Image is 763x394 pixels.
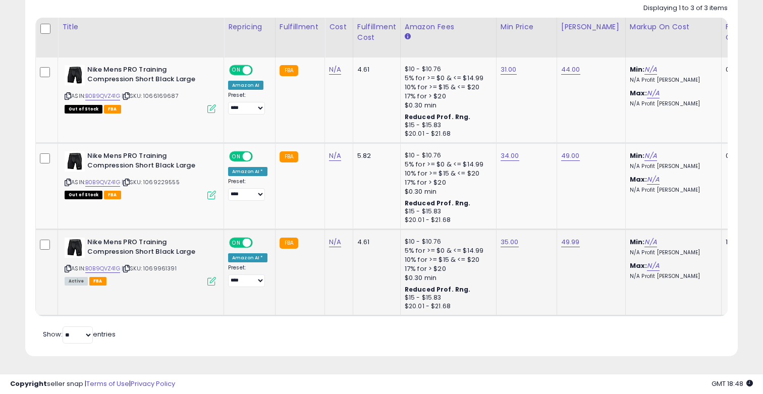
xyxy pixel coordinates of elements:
span: ON [230,66,243,75]
div: ASIN: [65,65,216,112]
small: FBA [280,238,298,249]
a: Privacy Policy [131,379,175,388]
div: $10 - $10.76 [405,65,488,74]
div: Amazon AI * [228,253,267,262]
a: Terms of Use [86,379,129,388]
div: $15 - $15.83 [405,207,488,216]
b: Nike Mens PRO Training Compression Short Black Large [87,151,210,173]
b: Nike Mens PRO Training Compression Short Black Large [87,65,210,86]
span: ON [230,239,243,247]
div: Preset: [228,178,267,201]
span: FBA [89,277,106,286]
span: All listings that are currently out of stock and unavailable for purchase on Amazon [65,105,102,114]
span: FBA [104,191,121,199]
div: 0 [726,151,757,160]
div: 10% for >= $15 & <= $20 [405,83,488,92]
a: B0B9QVZ41G [85,92,120,100]
a: 49.99 [561,237,580,247]
div: 5% for >= $0 & <= $14.99 [405,74,488,83]
div: $20.01 - $21.68 [405,302,488,311]
div: Fulfillment Cost [357,22,396,43]
a: B0B9QVZ41G [85,264,120,273]
a: N/A [329,237,341,247]
p: N/A Profit [PERSON_NAME] [630,77,714,84]
b: Reduced Prof. Rng. [405,285,471,294]
strong: Copyright [10,379,47,388]
div: 0 [726,65,757,74]
span: All listings that are currently out of stock and unavailable for purchase on Amazon [65,191,102,199]
span: | SKU: 1069961391 [122,264,177,272]
a: N/A [329,65,341,75]
div: ASIN: [65,151,216,198]
span: OFF [251,239,267,247]
div: $20.01 - $21.68 [405,130,488,138]
a: 35.00 [501,237,519,247]
span: OFF [251,66,267,75]
img: 31Gp7MVNHJL._SL40_.jpg [65,151,85,172]
div: Fulfillment [280,22,320,32]
div: Markup on Cost [630,22,717,32]
div: Displaying 1 to 3 of 3 items [643,4,728,13]
div: $10 - $10.76 [405,151,488,160]
span: OFF [251,152,267,161]
span: 2025-10-9 18:48 GMT [712,379,753,388]
div: Amazon Fees [405,22,492,32]
div: Preset: [228,92,267,115]
a: N/A [644,151,657,161]
span: Show: entries [43,329,116,339]
b: Reduced Prof. Rng. [405,199,471,207]
div: 5% for >= $0 & <= $14.99 [405,246,488,255]
span: ON [230,152,243,161]
img: 31Gp7MVNHJL._SL40_.jpg [65,238,85,258]
a: N/A [647,88,659,98]
small: Amazon Fees. [405,32,411,41]
div: ASIN: [65,238,216,285]
div: $10 - $10.76 [405,238,488,246]
span: All listings currently available for purchase on Amazon [65,277,88,286]
div: $15 - $15.83 [405,294,488,302]
div: $20.01 - $21.68 [405,216,488,224]
div: 4.61 [357,238,393,247]
div: Cost [329,22,349,32]
b: Reduced Prof. Rng. [405,112,471,121]
b: Min: [630,151,645,160]
span: FBA [104,105,121,114]
small: FBA [280,65,298,76]
a: N/A [647,261,659,271]
a: N/A [644,65,657,75]
div: 10% for >= $15 & <= $20 [405,169,488,178]
div: Fulfillable Quantity [726,22,760,43]
div: 155 [726,238,757,247]
div: $0.30 min [405,273,488,283]
span: | SKU: 1069229555 [122,178,180,186]
p: N/A Profit [PERSON_NAME] [630,249,714,256]
div: [PERSON_NAME] [561,22,621,32]
div: $15 - $15.83 [405,121,488,130]
div: 17% for > $20 [405,178,488,187]
a: 31.00 [501,65,517,75]
p: N/A Profit [PERSON_NAME] [630,273,714,280]
div: Amazon AI [228,81,263,90]
div: 17% for > $20 [405,264,488,273]
div: 5% for >= $0 & <= $14.99 [405,160,488,169]
p: N/A Profit [PERSON_NAME] [630,163,714,170]
div: Repricing [228,22,271,32]
div: Amazon AI * [228,167,267,176]
div: Title [62,22,220,32]
small: FBA [280,151,298,162]
b: Max: [630,175,647,184]
b: Max: [630,88,647,98]
div: 17% for > $20 [405,92,488,101]
a: B0B9QVZ41G [85,178,120,187]
p: N/A Profit [PERSON_NAME] [630,187,714,194]
a: N/A [647,175,659,185]
b: Max: [630,261,647,270]
div: seller snap | | [10,379,175,389]
div: Preset: [228,264,267,287]
div: 10% for >= $15 & <= $20 [405,255,488,264]
a: 44.00 [561,65,580,75]
div: Min Price [501,22,553,32]
div: 5.82 [357,151,393,160]
b: Nike Mens PRO Training Compression Short Black Large [87,238,210,259]
a: N/A [329,151,341,161]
